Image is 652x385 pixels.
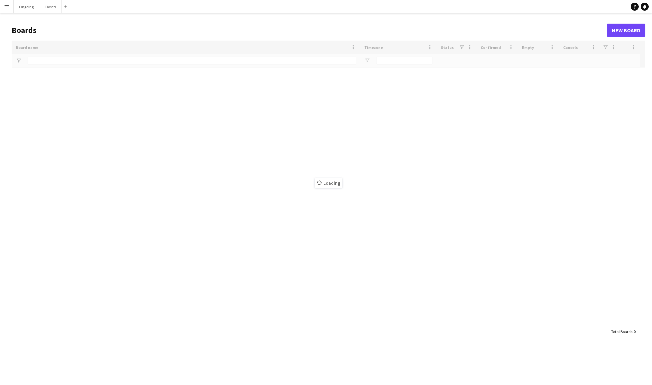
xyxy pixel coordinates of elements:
span: 0 [633,329,635,334]
span: Loading [315,178,342,188]
span: Total Boards [611,329,632,334]
a: New Board [607,24,645,37]
button: Ongoing [14,0,39,13]
h1: Boards [12,25,607,35]
div: : [611,325,635,338]
button: Closed [39,0,62,13]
